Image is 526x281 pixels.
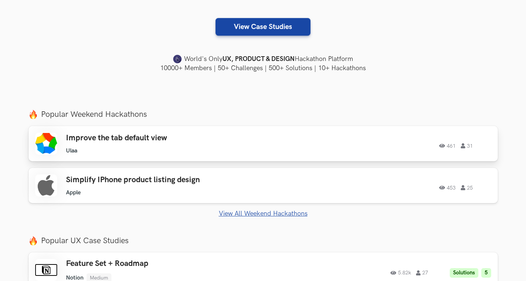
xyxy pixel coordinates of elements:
[66,133,274,143] h3: Improve the tab default view
[439,143,456,148] span: 461
[416,270,428,275] span: 27
[173,54,182,64] img: uxhack-favicon-image.png
[66,189,81,196] li: Apple
[450,268,478,278] li: Solutions
[29,110,38,119] img: fire.png
[390,270,411,275] span: 5.82k
[29,64,498,73] h4: 10000+ Members | 50+ Challenges | 500+ Solutions | 10+ Hackathons
[461,185,473,190] span: 25
[461,143,473,148] span: 31
[29,210,498,217] a: View All Weekend Hackathons
[29,126,498,161] a: Improve the tab default view Ulaa 461 31
[29,168,498,203] a: Simplify IPhone product listing design Apple 453 25
[216,18,310,36] a: View Case Studies
[29,236,38,245] img: fire.png
[29,236,498,246] label: Popular UX Case Studies
[439,185,456,190] span: 453
[481,268,491,278] li: 5
[66,175,274,185] h3: Simplify IPhone product listing design
[29,54,498,64] h4: World's Only Hackathon Platform
[66,147,77,154] li: Ulaa
[66,259,274,269] h3: Feature Set + Roadmap
[29,109,498,119] label: Popular Weekend Hackathons
[222,54,295,64] strong: UX, PRODUCT & DESIGN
